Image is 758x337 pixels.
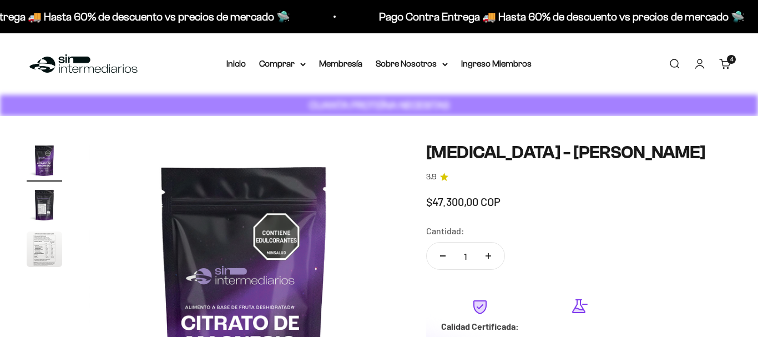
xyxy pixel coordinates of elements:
a: Inicio [226,59,246,68]
span: 3.9 [426,171,437,183]
a: Ingreso Miembros [461,59,532,68]
label: Cantidad: [426,224,464,238]
sale-price: $47.300,00 COP [426,193,501,210]
button: Aumentar cantidad [472,243,504,269]
summary: Sobre Nosotros [376,57,448,71]
p: Pago Contra Entrega 🚚 Hasta 60% de descuento vs precios de mercado 🛸 [379,8,745,26]
img: Citrato de Magnesio - Sabor Limón [27,232,62,267]
button: Ir al artículo 1 [27,143,62,182]
button: Ir al artículo 2 [27,187,62,226]
h1: [MEDICAL_DATA] - [PERSON_NAME] [426,143,731,162]
button: Reducir cantidad [427,243,459,269]
img: Citrato de Magnesio - Sabor Limón [27,143,62,178]
button: Ir al artículo 3 [27,232,62,270]
span: 4 [730,57,733,62]
img: Citrato de Magnesio - Sabor Limón [27,187,62,223]
strong: Calidad Certificada: [441,321,519,331]
strong: CUANTA PROTEÍNA NECESITAS [309,99,449,111]
a: 3.93.9 de 5.0 estrellas [426,171,731,183]
a: Membresía [319,59,362,68]
summary: Comprar [259,57,306,71]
